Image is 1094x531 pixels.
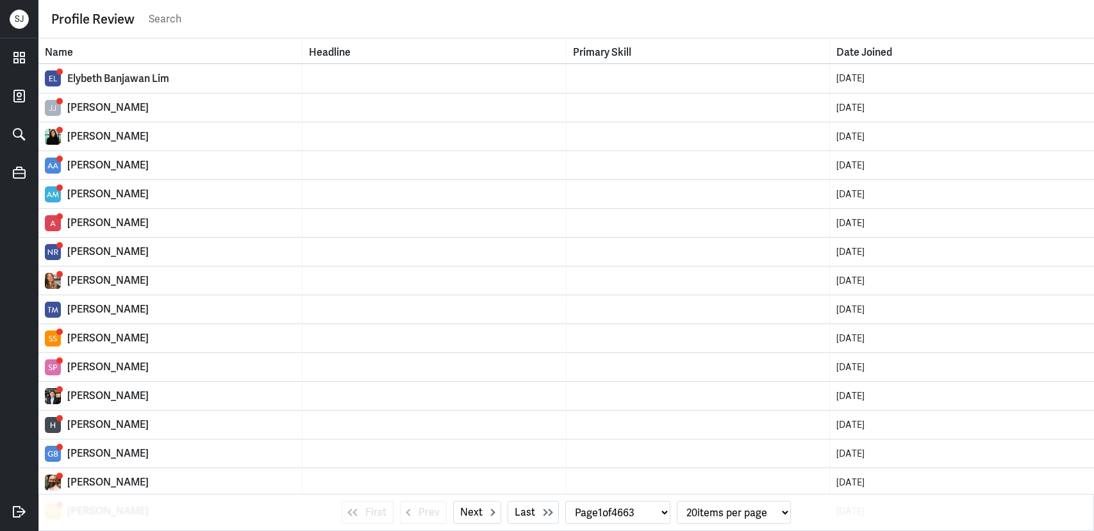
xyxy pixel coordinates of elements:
[836,332,1088,345] div: [DATE]
[400,501,447,524] button: Prev
[45,186,295,202] a: [PERSON_NAME]
[836,159,1088,172] div: [DATE]
[830,94,1094,122] td: Date Joined
[567,64,831,93] td: Primary Skill
[38,64,303,93] td: Name
[567,468,831,496] td: Primary Skill
[830,38,1094,63] th: Toggle SortBy
[567,382,831,410] td: Primary Skill
[567,151,831,179] td: Primary Skill
[836,72,1088,85] div: [DATE]
[38,238,303,266] td: Name
[342,501,394,524] button: First
[45,475,295,491] a: [PERSON_NAME]
[67,216,295,229] div: [PERSON_NAME]
[38,180,303,208] td: Name
[836,418,1088,432] div: [DATE]
[303,439,567,468] td: Headline
[567,266,831,295] td: Primary Skill
[567,439,831,468] td: Primary Skill
[830,266,1094,295] td: Date Joined
[45,100,295,116] a: [PERSON_NAME]
[830,180,1094,208] td: Date Joined
[303,209,567,237] td: Headline
[836,389,1088,403] div: [DATE]
[45,215,295,231] a: [PERSON_NAME]
[45,417,295,433] a: [PERSON_NAME]
[67,188,295,200] div: [PERSON_NAME]
[51,10,135,29] div: Profile Review
[303,353,567,381] td: Headline
[567,411,831,439] td: Primary Skill
[38,38,303,63] th: Toggle SortBy
[836,303,1088,316] div: [DATE]
[67,332,295,345] div: [PERSON_NAME]
[567,295,831,323] td: Primary Skill
[38,468,303,496] td: Name
[45,446,295,462] a: [PERSON_NAME]
[303,64,567,93] td: Headline
[830,122,1094,151] td: Date Joined
[567,180,831,208] td: Primary Skill
[38,295,303,323] td: Name
[45,359,295,375] a: [PERSON_NAME]
[567,38,831,63] th: Toggle SortBy
[567,94,831,122] td: Primary Skill
[830,295,1094,323] td: Date Joined
[836,130,1088,143] div: [DATE]
[830,151,1094,179] td: Date Joined
[836,274,1088,288] div: [DATE]
[830,468,1094,496] td: Date Joined
[303,382,567,410] td: Headline
[38,439,303,468] td: Name
[453,501,501,524] button: Next
[836,216,1088,230] div: [DATE]
[830,238,1094,266] td: Date Joined
[67,72,295,85] div: Elybeth Banjawan Lim
[38,324,303,352] td: Name
[836,101,1088,115] div: [DATE]
[45,388,295,404] a: [PERSON_NAME]
[303,180,567,208] td: Headline
[830,411,1094,439] td: Date Joined
[567,238,831,266] td: Primary Skill
[303,266,567,295] td: Headline
[38,411,303,439] td: Name
[830,209,1094,237] td: Date Joined
[303,38,567,63] th: Toggle SortBy
[67,476,295,489] div: [PERSON_NAME]
[460,505,483,520] span: Next
[38,94,303,122] td: Name
[147,10,1081,29] input: Search
[836,447,1088,461] div: [DATE]
[67,274,295,287] div: [PERSON_NAME]
[567,122,831,151] td: Primary Skill
[45,158,295,174] a: [PERSON_NAME]
[67,159,295,172] div: [PERSON_NAME]
[303,151,567,179] td: Headline
[303,122,567,151] td: Headline
[303,324,567,352] td: Headline
[38,151,303,179] td: Name
[67,447,295,460] div: [PERSON_NAME]
[567,324,831,352] td: Primary Skill
[567,353,831,381] td: Primary Skill
[38,266,303,295] td: Name
[836,245,1088,259] div: [DATE]
[38,353,303,381] td: Name
[830,353,1094,381] td: Date Joined
[67,303,295,316] div: [PERSON_NAME]
[830,439,1094,468] td: Date Joined
[508,501,559,524] button: Last
[38,382,303,410] td: Name
[830,64,1094,93] td: Date Joined
[303,295,567,323] td: Headline
[303,94,567,122] td: Headline
[10,10,29,29] div: S J
[419,505,440,520] span: Prev
[515,505,535,520] span: Last
[45,273,295,289] a: [PERSON_NAME]
[38,209,303,237] td: Name
[45,244,295,260] a: [PERSON_NAME]
[45,331,295,347] a: [PERSON_NAME]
